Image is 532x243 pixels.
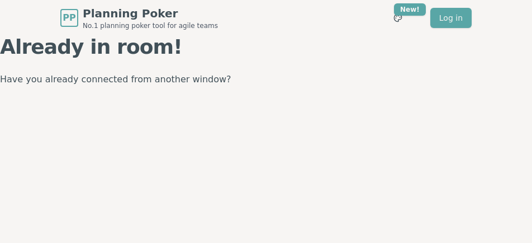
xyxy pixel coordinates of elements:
[83,6,218,21] span: Planning Poker
[63,11,75,25] span: PP
[60,6,218,30] a: PPPlanning PokerNo.1 planning poker tool for agile teams
[83,21,218,30] span: No.1 planning poker tool for agile teams
[430,8,472,28] a: Log in
[394,3,426,16] div: New!
[388,8,408,28] button: New!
